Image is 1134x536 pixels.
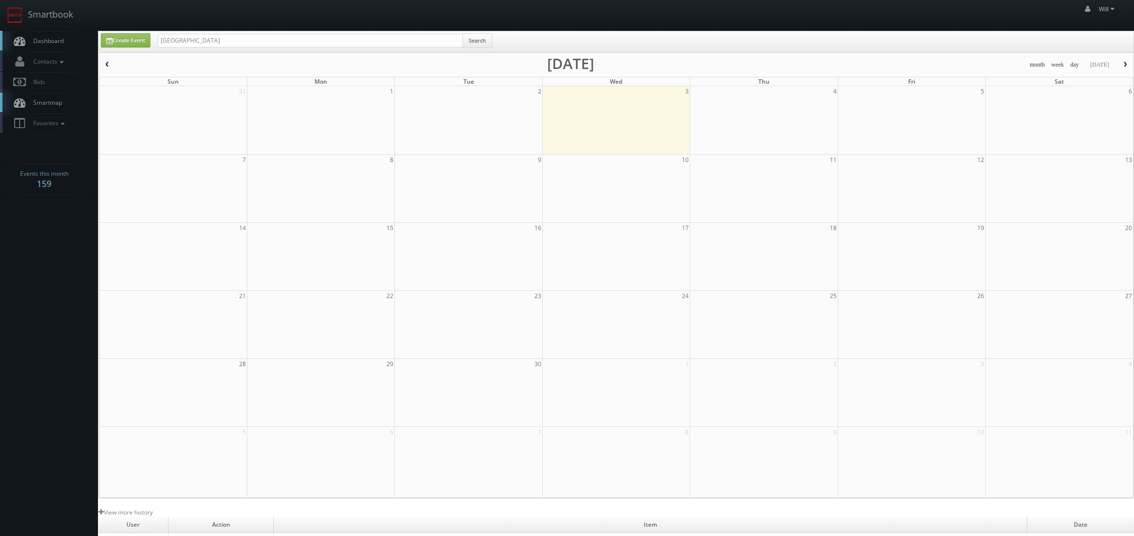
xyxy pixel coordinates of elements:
span: 30 [533,359,542,369]
span: Sun [168,77,179,86]
button: week [1048,59,1067,71]
span: 27 [1124,291,1133,301]
span: Mon [314,77,327,86]
span: 24 [681,291,690,301]
span: 9 [832,427,838,437]
button: [DATE] [1086,59,1112,71]
span: 18 [829,223,838,233]
span: 6 [1128,86,1133,96]
span: 13 [1124,155,1133,165]
span: 9 [537,155,542,165]
span: Bids [28,78,45,86]
span: Favorites [28,119,67,127]
span: 14 [238,223,247,233]
td: Action [168,516,273,533]
span: 6 [389,427,394,437]
span: 23 [533,291,542,301]
span: Tue [463,77,474,86]
span: 3 [684,86,690,96]
span: Wed [610,77,622,86]
span: 31 [238,86,247,96]
span: 10 [681,155,690,165]
span: 21 [238,291,247,301]
span: 5 [241,427,247,437]
img: smartbook-logo.png [7,7,23,23]
span: Smartmap [28,98,62,107]
span: 2 [537,86,542,96]
span: 3 [980,359,985,369]
span: 12 [976,155,985,165]
span: 10 [976,427,985,437]
span: Contacts [28,57,66,66]
span: 20 [1124,223,1133,233]
button: Search [462,33,492,48]
span: 28 [238,359,247,369]
span: 15 [386,223,394,233]
span: 8 [684,427,690,437]
a: Create Event [101,33,150,47]
a: View more history [98,508,153,516]
span: 2 [832,359,838,369]
span: 16 [533,223,542,233]
span: 25 [829,291,838,301]
span: Dashboard [28,37,64,45]
span: 17 [681,223,690,233]
span: 5 [980,86,985,96]
span: Sat [1055,77,1064,86]
span: 1 [684,359,690,369]
span: 19 [976,223,985,233]
span: 7 [241,155,247,165]
span: 8 [389,155,394,165]
td: Date [1027,516,1134,533]
span: Thu [758,77,770,86]
input: Search for Events [158,34,463,47]
td: Item [274,516,1027,533]
span: 11 [1124,427,1133,437]
h2: [DATE] [547,59,594,69]
span: 4 [1128,359,1133,369]
strong: 159 [37,178,51,189]
span: Will [1099,5,1117,13]
span: 11 [829,155,838,165]
button: day [1067,59,1083,71]
span: 4 [832,86,838,96]
span: Events this month [20,169,69,179]
span: 22 [386,291,394,301]
span: 29 [386,359,394,369]
span: 7 [537,427,542,437]
span: Fri [908,77,915,86]
span: 26 [976,291,985,301]
button: month [1026,59,1048,71]
span: 1 [389,86,394,96]
td: User [98,516,168,533]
